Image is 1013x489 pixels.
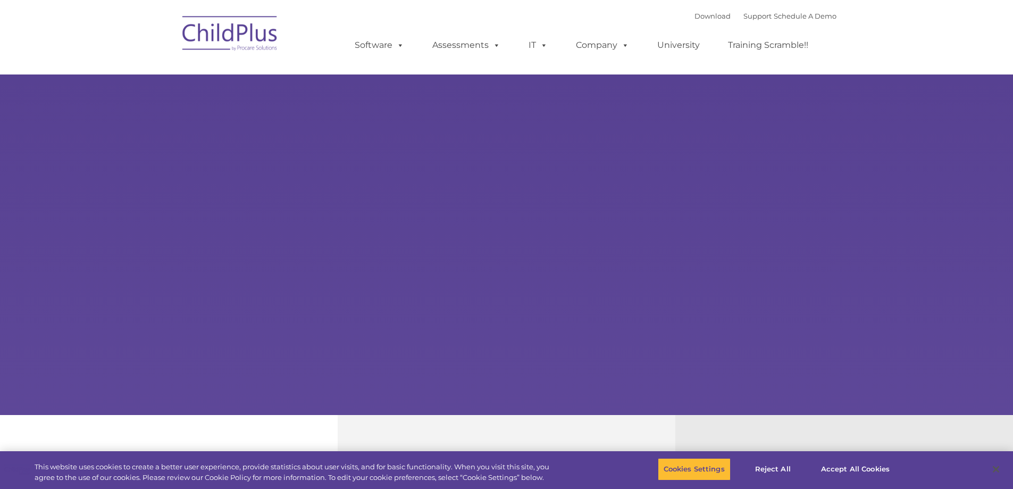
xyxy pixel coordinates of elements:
button: Close [984,458,1008,481]
a: Schedule A Demo [774,12,836,20]
a: Training Scramble!! [717,35,819,56]
font: | [694,12,836,20]
a: Company [565,35,640,56]
a: Download [694,12,731,20]
a: Assessments [422,35,511,56]
img: ChildPlus by Procare Solutions [177,9,283,62]
button: Accept All Cookies [815,458,895,480]
div: This website uses cookies to create a better user experience, provide statistics about user visit... [35,462,557,483]
a: University [647,35,710,56]
a: Software [344,35,415,56]
a: Support [743,12,772,20]
button: Reject All [740,458,806,480]
a: IT [518,35,558,56]
button: Cookies Settings [658,458,731,480]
